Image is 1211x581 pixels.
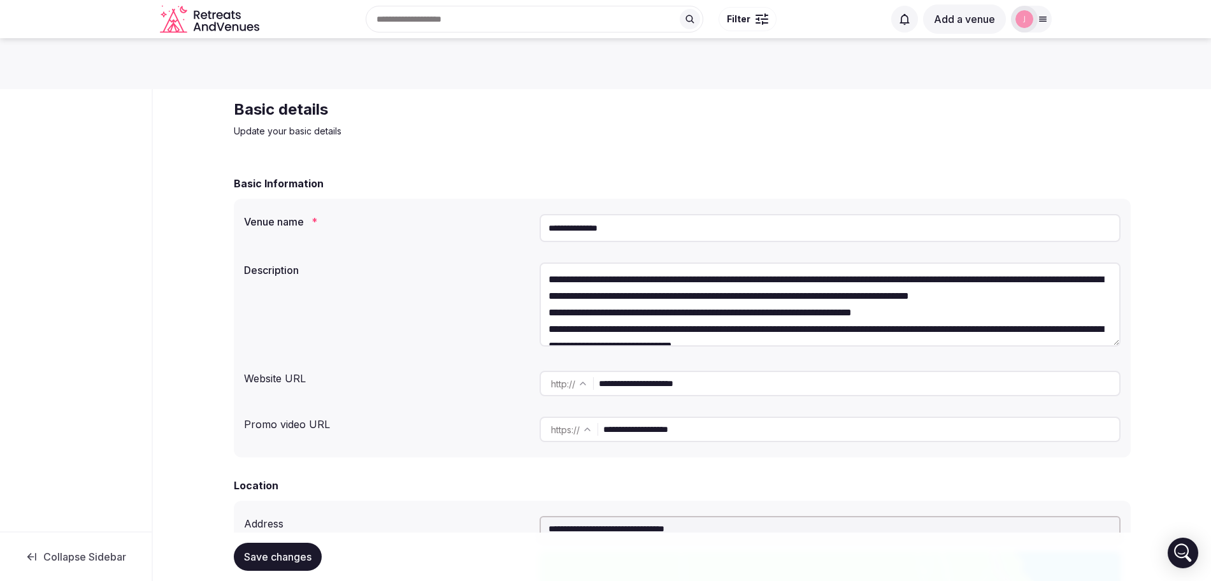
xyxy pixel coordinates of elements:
[244,265,529,275] label: Description
[160,5,262,34] svg: Retreats and Venues company logo
[1015,10,1033,28] img: jen-7867
[160,5,262,34] a: Visit the homepage
[923,4,1006,34] button: Add a venue
[244,550,312,563] span: Save changes
[43,550,126,563] span: Collapse Sidebar
[10,543,141,571] button: Collapse Sidebar
[727,13,750,25] span: Filter
[244,511,529,531] div: Address
[234,176,324,191] h2: Basic Information
[244,412,529,432] div: Promo video URL
[1168,538,1198,568] div: Open Intercom Messenger
[234,543,322,571] button: Save changes
[923,13,1006,25] a: Add a venue
[244,366,529,386] div: Website URL
[234,125,662,138] p: Update your basic details
[234,478,278,493] h2: Location
[719,7,777,31] button: Filter
[244,217,529,227] label: Venue name
[234,99,662,120] h2: Basic details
